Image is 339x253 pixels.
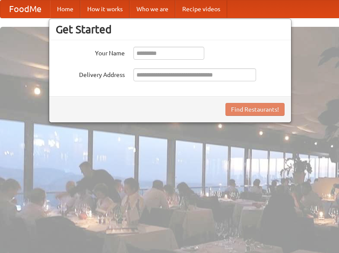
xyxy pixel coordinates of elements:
[50,0,80,18] a: Home
[56,23,285,36] h3: Get Started
[130,0,175,18] a: Who we are
[175,0,227,18] a: Recipe videos
[225,103,285,116] button: Find Restaurants!
[56,68,125,79] label: Delivery Address
[80,0,130,18] a: How it works
[0,0,50,18] a: FoodMe
[56,47,125,58] label: Your Name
